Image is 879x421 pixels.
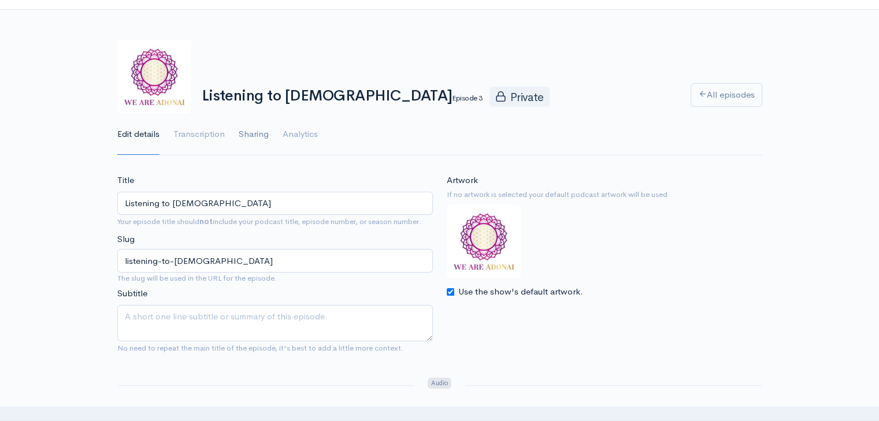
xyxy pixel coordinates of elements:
small: No need to repeat the main title of the episode, it's best to add a little more context. [117,343,403,353]
a: All episodes [691,83,762,107]
label: Slug [117,233,135,246]
small: Episode 3 [452,93,482,103]
strong: not [199,217,213,226]
label: Subtitle [117,287,147,300]
small: The slug will be used in the URL for the episode. [117,273,433,284]
span: Private [489,87,549,106]
a: Edit details [117,114,160,155]
input: What is the episode's title? [117,192,433,215]
a: Sharing [239,114,269,155]
input: title-of-episode [117,249,433,273]
label: Use the show's default artwork. [458,285,583,299]
a: Analytics [283,114,318,155]
label: Artwork [447,174,478,187]
small: If no artwork is selected your default podcast artwork will be used [447,189,762,200]
a: Transcription [173,114,225,155]
small: Your episode title should include your podcast title, episode number, or season number. [117,217,421,226]
label: Title [117,174,134,187]
h1: Listening to [DEMOGRAPHIC_DATA] [202,87,677,106]
span: Audio [428,378,451,389]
